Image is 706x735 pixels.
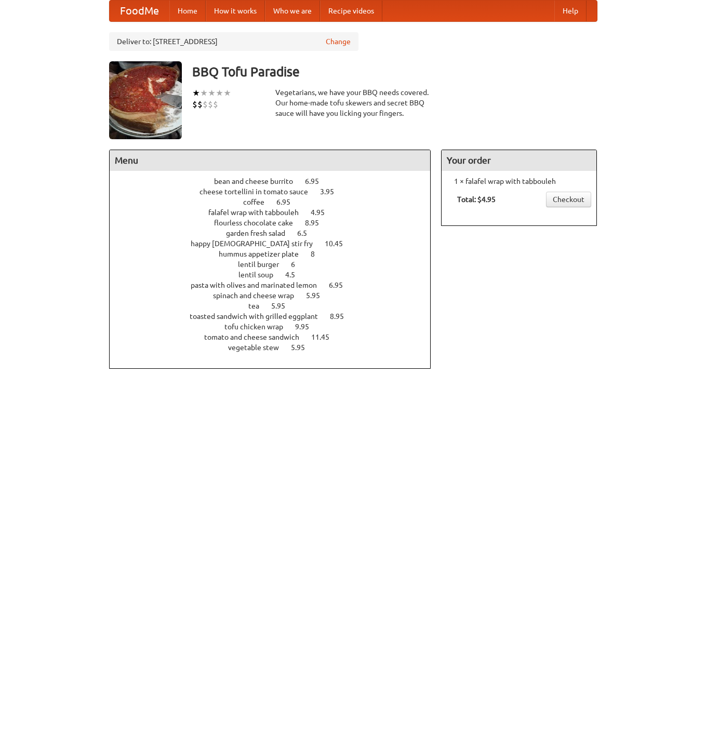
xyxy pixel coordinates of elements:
[325,239,353,248] span: 10.45
[190,312,328,320] span: toasted sandwich with grilled eggplant
[109,32,358,51] div: Deliver to: [STREET_ADDRESS]
[226,229,296,237] span: garden fresh salad
[191,239,362,248] a: happy [DEMOGRAPHIC_DATA] stir fry 10.45
[192,87,200,99] li: ★
[192,99,197,110] li: $
[297,229,317,237] span: 6.5
[238,271,314,279] a: lentil soup 4.5
[238,260,289,269] span: lentil burger
[306,291,330,300] span: 5.95
[285,271,305,279] span: 4.5
[291,260,305,269] span: 6
[311,250,325,258] span: 8
[238,271,284,279] span: lentil soup
[214,219,303,227] span: flourless chocolate cake
[191,281,362,289] a: pasta with olives and marinated lemon 6.95
[219,250,334,258] a: hummus appetizer plate 8
[204,333,310,341] span: tomato and cheese sandwich
[204,333,349,341] a: tomato and cheese sandwich 11.45
[554,1,587,21] a: Help
[214,219,338,227] a: flourless chocolate cake 8.95
[226,229,326,237] a: garden fresh salad 6.5
[199,188,318,196] span: cheese tortellini in tomato sauce
[214,177,338,185] a: bean and cheese burrito 6.95
[191,239,323,248] span: happy [DEMOGRAPHIC_DATA] stir fry
[276,198,301,206] span: 6.95
[275,87,431,118] div: Vegetarians, we have your BBQ needs covered. Our home-made tofu skewers and secret BBQ sauce will...
[248,302,304,310] a: tea 5.95
[206,1,265,21] a: How it works
[169,1,206,21] a: Home
[311,208,335,217] span: 4.95
[208,87,216,99] li: ★
[546,192,591,207] a: Checkout
[109,61,182,139] img: angular.jpg
[224,323,328,331] a: tofu chicken wrap 9.95
[192,61,597,82] h3: BBQ Tofu Paradise
[320,188,344,196] span: 3.95
[191,281,327,289] span: pasta with olives and marinated lemon
[197,99,203,110] li: $
[208,208,344,217] a: falafel wrap with tabbouleh 4.95
[330,312,354,320] span: 8.95
[224,323,294,331] span: tofu chicken wrap
[311,333,340,341] span: 11.45
[213,99,218,110] li: $
[203,99,208,110] li: $
[214,177,303,185] span: bean and cheese burrito
[216,87,223,99] li: ★
[213,291,339,300] a: spinach and cheese wrap 5.95
[219,250,309,258] span: hummus appetizer plate
[442,150,596,171] h4: Your order
[238,260,314,269] a: lentil burger 6
[228,343,289,352] span: vegetable stew
[243,198,310,206] a: coffee 6.95
[271,302,296,310] span: 5.95
[199,188,353,196] a: cheese tortellini in tomato sauce 3.95
[265,1,320,21] a: Who we are
[213,291,304,300] span: spinach and cheese wrap
[190,312,363,320] a: toasted sandwich with grilled eggplant 8.95
[208,99,213,110] li: $
[223,87,231,99] li: ★
[110,150,431,171] h4: Menu
[305,219,329,227] span: 8.95
[326,36,351,47] a: Change
[110,1,169,21] a: FoodMe
[457,195,496,204] b: Total: $4.95
[248,302,270,310] span: tea
[200,87,208,99] li: ★
[243,198,275,206] span: coffee
[329,281,353,289] span: 6.95
[320,1,382,21] a: Recipe videos
[305,177,329,185] span: 6.95
[228,343,324,352] a: vegetable stew 5.95
[295,323,319,331] span: 9.95
[208,208,309,217] span: falafel wrap with tabbouleh
[291,343,315,352] span: 5.95
[447,176,591,186] li: 1 × falafel wrap with tabbouleh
